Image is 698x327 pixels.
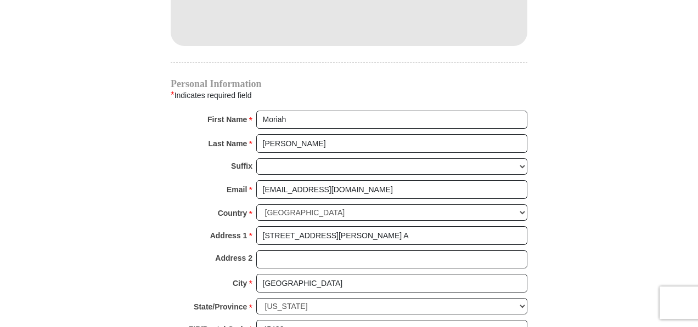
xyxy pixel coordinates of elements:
strong: Last Name [209,136,247,151]
strong: Email [227,182,247,197]
strong: Address 2 [215,250,252,266]
div: Indicates required field [171,88,527,102]
strong: Address 1 [210,228,247,243]
strong: State/Province [194,299,247,314]
h4: Personal Information [171,79,527,88]
strong: City [233,276,247,291]
strong: Suffix [231,158,252,174]
strong: Country [218,205,247,221]
strong: First Name [207,112,247,127]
